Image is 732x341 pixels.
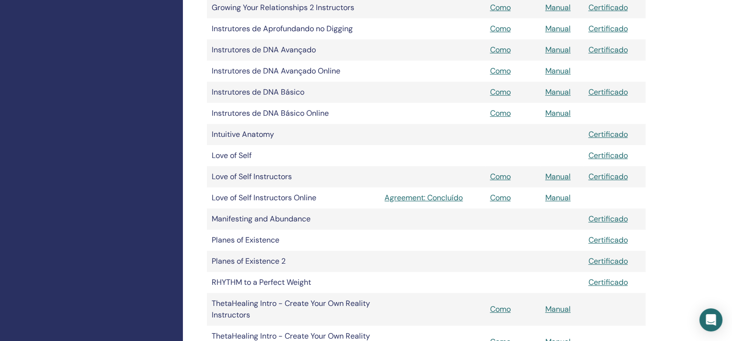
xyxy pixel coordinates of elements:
[207,145,380,166] td: Love of Self
[588,277,628,287] a: Certificado
[545,24,571,34] a: Manual
[207,208,380,230] td: Manifesting and Abundance
[588,171,628,182] a: Certificado
[588,256,628,266] a: Certificado
[545,108,571,118] a: Manual
[490,2,511,12] a: Como
[490,108,511,118] a: Como
[207,18,380,39] td: Instrutores de Aprofundando no Digging
[588,24,628,34] a: Certificado
[545,304,571,314] a: Manual
[207,39,380,61] td: Instrutores de DNA Avançado
[588,2,628,12] a: Certificado
[545,171,571,182] a: Manual
[207,82,380,103] td: Instrutores de DNA Básico
[545,2,571,12] a: Manual
[207,272,380,293] td: RHYTHM to a Perfect Weight
[384,192,480,204] a: Agreement: Concluído
[545,45,571,55] a: Manual
[545,66,571,76] a: Manual
[588,235,628,245] a: Certificado
[490,193,511,203] a: Como
[490,45,511,55] a: Como
[588,214,628,224] a: Certificado
[490,171,511,182] a: Como
[207,61,380,82] td: Instrutores de DNA Avançado Online
[207,103,380,124] td: Instrutores de DNA Básico Online
[207,251,380,272] td: Planes of Existence 2
[207,166,380,187] td: Love of Self Instructors
[588,150,628,160] a: Certificado
[490,304,511,314] a: Como
[588,129,628,139] a: Certificado
[490,24,511,34] a: Como
[588,87,628,97] a: Certificado
[545,193,571,203] a: Manual
[207,187,380,208] td: Love of Self Instructors Online
[699,308,722,331] div: Open Intercom Messenger
[545,87,571,97] a: Manual
[207,124,380,145] td: Intuitive Anatomy
[490,87,511,97] a: Como
[207,230,380,251] td: Planes of Existence
[490,66,511,76] a: Como
[207,293,380,326] td: ThetaHealing Intro - Create Your Own Reality Instructors
[588,45,628,55] a: Certificado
